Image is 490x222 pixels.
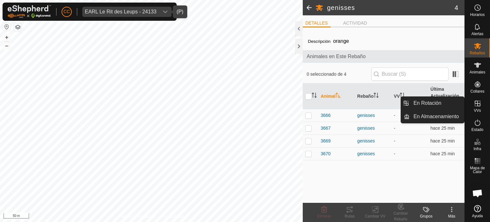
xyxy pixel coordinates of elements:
a: En Almacenamiento [410,110,464,123]
app-display-virtual-paddock-transition: - [394,151,396,156]
div: genisses [357,138,389,144]
div: dropdown trigger [159,7,172,17]
div: genisses [357,150,389,157]
app-display-virtual-paddock-transition: - [394,138,396,143]
span: Infra [473,147,481,151]
div: Cambiar VV [362,213,388,219]
a: Ayuda [465,203,490,220]
div: Más [439,213,464,219]
span: Eliminar [317,214,331,218]
span: Mapa de Calor [466,166,488,174]
span: orange [330,36,352,46]
span: Ayuda [472,214,483,218]
th: Animal [318,83,355,109]
span: En Rotación [413,99,441,107]
span: EARL Le Rit des Leups - 24133 [82,7,159,17]
div: genisses [357,125,389,132]
div: genisses [357,112,389,119]
th: Última Actualización [428,83,464,109]
img: Logo Gallagher [8,5,51,18]
button: Capas del Mapa [14,23,22,31]
a: En Rotación [410,97,464,110]
div: Open chat [468,184,487,203]
app-display-virtual-paddock-transition: - [394,113,396,118]
input: Buscar (S) [371,67,449,81]
button: Restablecer Mapa [3,23,11,31]
span: 4 [455,3,458,12]
p-sorticon: Activar para ordenar [374,94,379,99]
div: Rutas [337,213,362,219]
span: CC [63,8,70,15]
span: Rebaños [470,51,485,55]
p-sorticon: Activar para ordenar [400,94,405,99]
div: Cambiar Rebaño [388,211,413,222]
span: Estado [471,128,483,132]
app-display-virtual-paddock-transition: - [394,126,396,131]
p-sorticon: Activar para ordenar [312,94,317,99]
button: + [3,34,11,41]
th: VV [391,83,428,109]
div: Grupos [413,213,439,219]
a: Contáctenos [163,214,184,219]
span: Animales [470,70,485,74]
span: En Almacenamiento [413,113,459,120]
span: 3667 [321,125,330,132]
span: Animales en Este Rebaño [307,53,461,60]
span: 3670 [321,150,330,157]
span: Collares [470,89,484,93]
th: Rebaño [355,83,391,109]
span: 11 sept 2025, 12:35 [430,138,455,143]
button: – [3,42,11,50]
span: Horarios [470,13,485,17]
li: En Rotación [401,97,464,110]
a: Política de Privacidad [118,214,155,219]
li: ACTIVIDAD [341,20,370,27]
span: 11 sept 2025, 12:35 [430,126,455,131]
p-sorticon: Activar para ordenar [336,94,341,99]
span: 3669 [321,138,330,144]
label: Descripción [308,39,330,44]
span: 11 sept 2025, 12:35 [430,151,455,156]
span: Alertas [471,32,483,36]
h2: genisses [327,4,455,11]
li: DETALLES [303,20,330,27]
span: 0 seleccionado de 4 [307,71,371,78]
div: EARL Le Rit des Leups - 24133 [85,9,156,14]
li: En Almacenamiento [401,110,464,123]
span: 3666 [321,112,330,119]
span: VVs [474,109,481,112]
